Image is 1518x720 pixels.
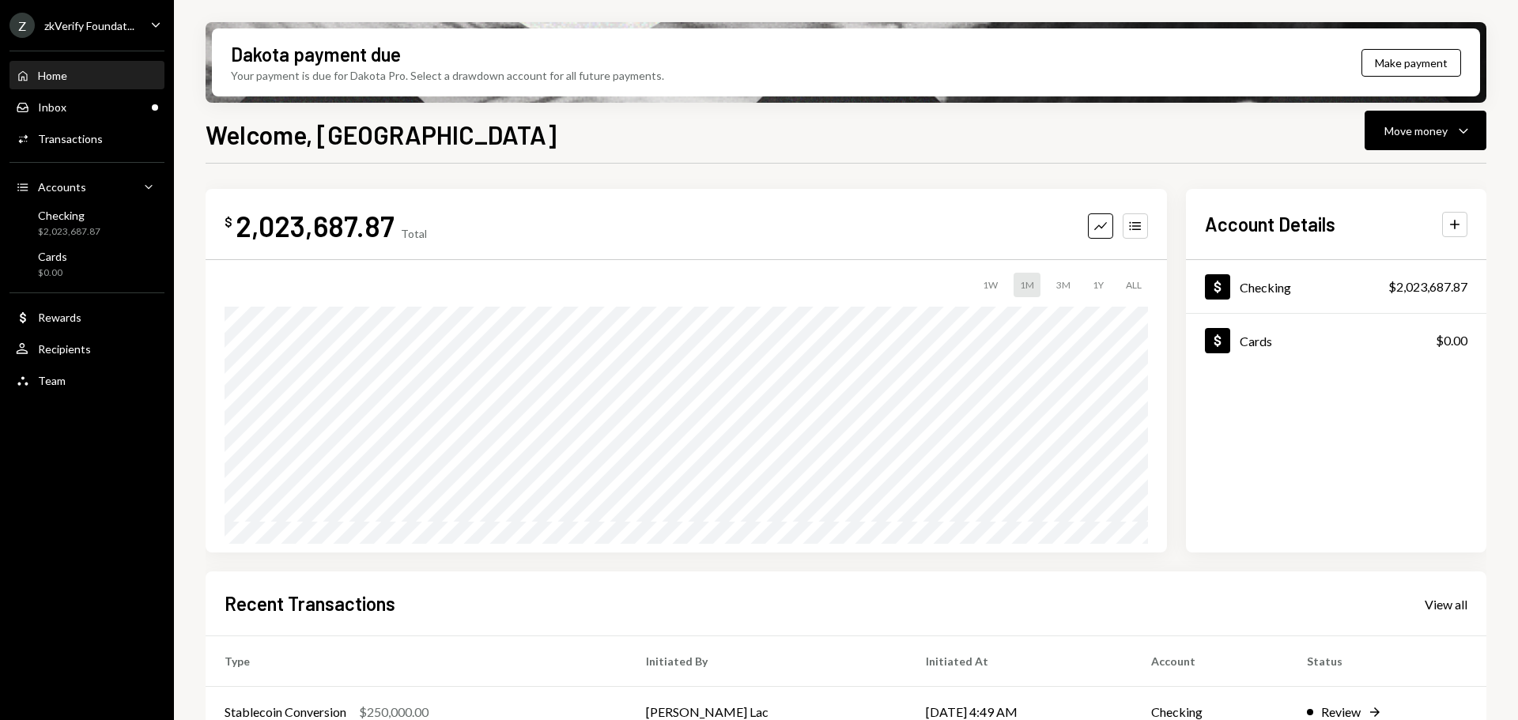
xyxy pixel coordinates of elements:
th: Account [1132,636,1288,687]
div: Rewards [38,311,81,324]
a: Cards$0.00 [1186,314,1486,367]
div: Checking [38,209,100,222]
div: 2,023,687.87 [236,208,395,243]
div: Cards [1240,334,1272,349]
a: Home [9,61,164,89]
h2: Account Details [1205,211,1335,237]
div: zkVerify Foundat... [44,19,134,32]
a: View all [1425,595,1467,613]
div: $0.00 [1436,331,1467,350]
div: $2,023,687.87 [38,225,100,239]
a: Rewards [9,303,164,331]
div: Z [9,13,35,38]
div: Move money [1384,123,1448,139]
div: $ [225,214,232,230]
a: Inbox [9,92,164,121]
div: Checking [1240,280,1291,295]
a: Accounts [9,172,164,201]
div: 3M [1050,273,1077,297]
a: Checking$2,023,687.87 [1186,260,1486,313]
th: Initiated At [907,636,1133,687]
th: Type [206,636,627,687]
a: Recipients [9,334,164,363]
div: Accounts [38,180,86,194]
button: Move money [1365,111,1486,150]
h2: Recent Transactions [225,590,395,616]
h1: Welcome, [GEOGRAPHIC_DATA] [206,119,557,150]
div: Dakota payment due [231,41,401,67]
div: 1M [1014,273,1040,297]
div: View all [1425,597,1467,613]
div: Home [38,69,67,82]
div: ALL [1120,273,1148,297]
a: Checking$2,023,687.87 [9,204,164,242]
div: 1W [976,273,1004,297]
div: $2,023,687.87 [1388,277,1467,296]
div: Cards [38,250,67,263]
th: Status [1288,636,1486,687]
div: Inbox [38,100,66,114]
a: Transactions [9,124,164,153]
a: Team [9,366,164,394]
div: Recipients [38,342,91,356]
div: Your payment is due for Dakota Pro. Select a drawdown account for all future payments. [231,67,664,84]
a: Cards$0.00 [9,245,164,283]
div: 1Y [1086,273,1110,297]
div: Team [38,374,66,387]
div: Total [401,227,427,240]
th: Initiated By [627,636,907,687]
div: Transactions [38,132,103,145]
div: $0.00 [38,266,67,280]
button: Make payment [1361,49,1461,77]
